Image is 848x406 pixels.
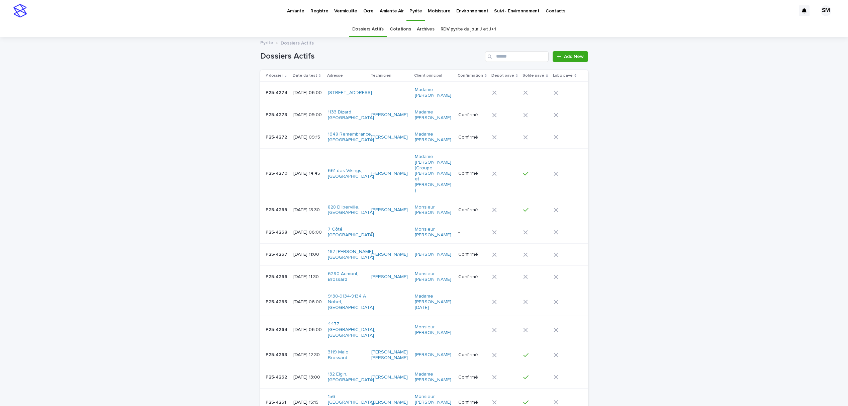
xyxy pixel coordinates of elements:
[485,51,549,62] input: Search
[328,90,372,96] a: [STREET_ADDRESS]
[415,87,452,98] a: Madame [PERSON_NAME]
[415,294,452,310] a: Madame [PERSON_NAME][DATE]
[390,21,411,37] a: Cotations
[266,351,288,358] p: P25-4263
[414,72,442,79] p: Client principal
[266,206,289,213] p: P25-4269
[458,230,487,235] p: -
[293,400,322,405] p: [DATE] 15:15
[564,54,584,59] span: Add New
[371,274,408,280] a: [PERSON_NAME]
[371,299,408,305] p: -
[441,21,496,37] a: RDV pyrite du jour J et J+1
[415,132,452,143] a: Madame [PERSON_NAME]
[293,135,322,140] p: [DATE] 09:15
[491,72,514,79] p: Dépôt payé
[281,39,314,46] p: Dossiers Actifs
[328,132,374,143] a: 1648 Remembrance, [GEOGRAPHIC_DATA]
[293,274,322,280] p: [DATE] 11:30
[371,349,408,361] a: [PERSON_NAME] [PERSON_NAME]
[415,352,451,358] a: [PERSON_NAME]
[553,72,573,79] p: Labo payé
[260,266,588,288] tr: P25-4266P25-4266 [DATE] 11:306290 Aumont, Brossard [PERSON_NAME] Monsieur [PERSON_NAME] Confirmé
[458,375,487,380] p: Confirmé
[371,375,408,380] a: [PERSON_NAME]
[260,52,483,61] h1: Dossiers Actifs
[458,90,487,96] p: -
[328,349,365,361] a: 3119 Malo, Brossard
[266,228,289,235] p: P25-4268
[260,344,588,366] tr: P25-4263P25-4263 [DATE] 12:303119 Malo, Brossard [PERSON_NAME] [PERSON_NAME] [PERSON_NAME] Confirmé
[458,299,487,305] p: -
[415,227,452,238] a: Monsieur [PERSON_NAME]
[458,400,487,405] p: Confirmé
[328,168,374,179] a: 661 des Vikings, [GEOGRAPHIC_DATA]
[328,321,375,338] a: 4477 [GEOGRAPHIC_DATA], [GEOGRAPHIC_DATA]
[293,171,322,176] p: [DATE] 14:45
[13,4,27,17] img: stacker-logo-s-only.png
[458,327,487,333] p: -
[458,274,487,280] p: Confirmé
[371,112,408,118] a: [PERSON_NAME]
[415,109,452,121] a: Madame [PERSON_NAME]
[328,109,374,121] a: 1133 Bizard , [GEOGRAPHIC_DATA]
[260,316,588,344] tr: P25-4264P25-4264 [DATE] 06:004477 [GEOGRAPHIC_DATA], [GEOGRAPHIC_DATA] -Monsieur [PERSON_NAME] -
[293,375,322,380] p: [DATE] 13:00
[328,205,374,216] a: 828 D'Iberville, [GEOGRAPHIC_DATA]
[260,104,588,126] tr: P25-4273P25-4273 [DATE] 09:001133 Bizard , [GEOGRAPHIC_DATA] [PERSON_NAME] Madame [PERSON_NAME] C...
[352,21,384,37] a: Dossiers Actifs
[266,298,288,305] p: P25-4265
[266,398,288,405] p: P25-4261
[821,5,831,16] div: SM
[371,171,408,176] a: [PERSON_NAME]
[553,51,588,62] a: Add New
[260,199,588,221] tr: P25-4269P25-4269 [DATE] 13:30828 D'Iberville, [GEOGRAPHIC_DATA] [PERSON_NAME] Monsieur [PERSON_NA...
[293,352,322,358] p: [DATE] 12:30
[328,294,374,310] a: 9130-9134-9134 A Nobel, [GEOGRAPHIC_DATA]
[260,126,588,149] tr: P25-4272P25-4272 [DATE] 09:151648 Remembrance, [GEOGRAPHIC_DATA] [PERSON_NAME] Madame [PERSON_NAM...
[458,252,487,257] p: Confirmé
[371,72,391,79] p: Technicien
[328,249,374,260] a: 167 [PERSON_NAME], [GEOGRAPHIC_DATA]
[458,112,487,118] p: Confirmé
[293,299,322,305] p: [DATE] 06:00
[371,207,408,213] a: [PERSON_NAME]
[458,135,487,140] p: Confirmé
[293,230,322,235] p: [DATE] 06:00
[260,82,588,104] tr: P25-4274P25-4274 [DATE] 06:00[STREET_ADDRESS] -Madame [PERSON_NAME] -
[415,324,452,336] a: Monsieur [PERSON_NAME]
[293,112,322,118] p: [DATE] 09:00
[293,252,322,257] p: [DATE] 11:00
[458,72,483,79] p: Confirmation
[371,230,408,235] p: -
[260,38,273,46] a: Pyrite
[266,373,288,380] p: P25-4262
[371,135,408,140] a: [PERSON_NAME]
[523,72,544,79] p: Solde payé
[293,72,317,79] p: Date du test
[458,352,487,358] p: Confirmé
[293,327,322,333] p: [DATE] 06:00
[415,252,451,257] a: [PERSON_NAME]
[458,207,487,213] p: Confirmé
[417,21,435,37] a: Archives
[328,372,374,383] a: 132 Elgin, [GEOGRAPHIC_DATA]
[328,271,365,282] a: 6290 Aumont, Brossard
[266,273,289,280] p: P25-4266
[371,400,408,405] a: [PERSON_NAME]
[260,366,588,389] tr: P25-4262P25-4262 [DATE] 13:00132 Elgin, [GEOGRAPHIC_DATA] [PERSON_NAME] Madame [PERSON_NAME] Conf...
[415,372,452,383] a: Madame [PERSON_NAME]
[266,111,288,118] p: P25-4273
[260,148,588,199] tr: P25-4270P25-4270 [DATE] 14:45661 des Vikings, [GEOGRAPHIC_DATA] [PERSON_NAME] Madame [PERSON_NAME...
[458,171,487,176] p: Confirmé
[371,327,408,333] p: -
[415,205,452,216] a: Monsieur [PERSON_NAME]
[415,154,452,193] a: Madame [PERSON_NAME] (Groupe [PERSON_NAME] et [PERSON_NAME] )
[266,72,283,79] p: # dossier
[293,90,322,96] p: [DATE] 06:00
[327,72,343,79] p: Adresse
[260,288,588,316] tr: P25-4265P25-4265 [DATE] 06:009130-9134-9134 A Nobel, [GEOGRAPHIC_DATA] -Madame [PERSON_NAME][DATE] -
[266,169,289,176] p: P25-4270
[266,250,289,257] p: P25-4267
[266,133,288,140] p: P25-4272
